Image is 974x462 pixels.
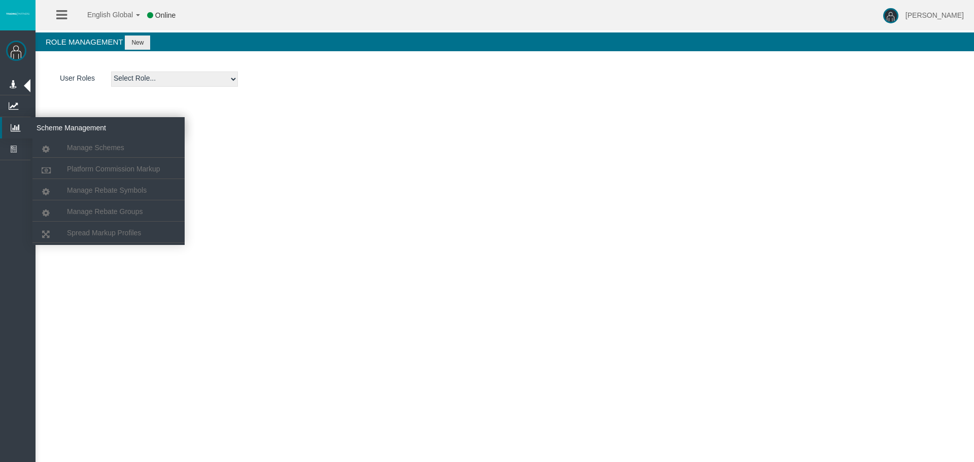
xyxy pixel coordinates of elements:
[32,181,185,199] a: Manage Rebate Symbols
[67,144,124,152] span: Manage Schemes
[67,207,143,216] span: Manage Rebate Groups
[74,11,133,19] span: English Global
[5,12,30,16] img: logo.svg
[67,186,147,194] span: Manage Rebate Symbols
[67,229,141,237] span: Spread Markup Profiles
[32,202,185,221] a: Manage Rebate Groups
[906,11,964,19] span: [PERSON_NAME]
[883,8,898,23] img: user-image
[29,117,128,138] span: Scheme Management
[32,160,185,178] a: Platform Commission Markup
[67,165,160,173] span: Platform Commission Markup
[32,138,185,157] a: Manage Schemes
[155,11,176,19] span: Online
[2,117,185,138] a: Scheme Management
[46,73,109,84] label: User Roles
[46,38,123,46] span: Role Management
[125,35,150,50] button: New
[32,224,185,242] a: Spread Markup Profiles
